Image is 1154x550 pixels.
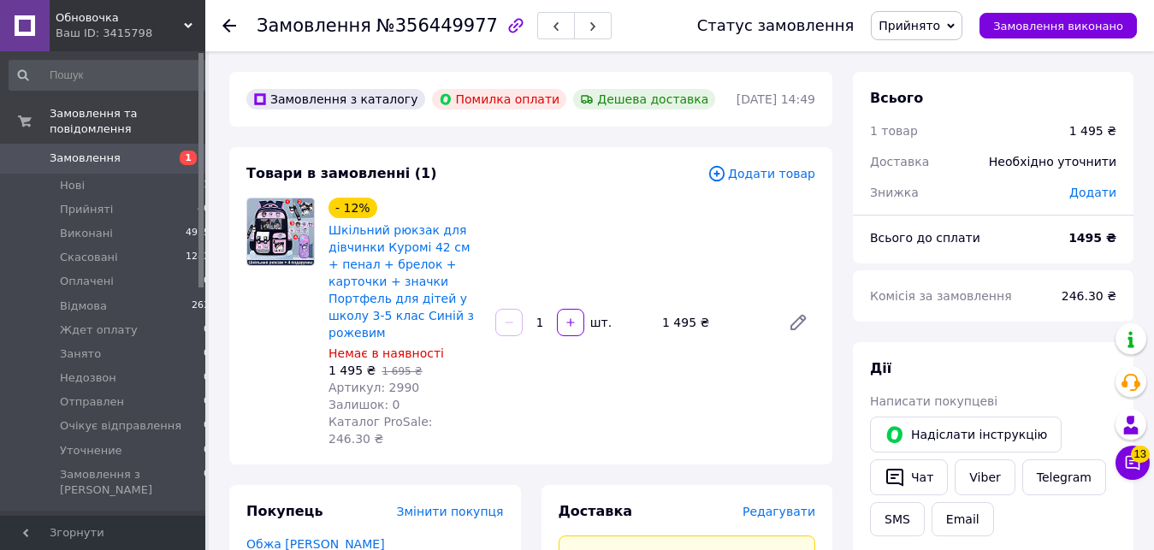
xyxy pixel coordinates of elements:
[870,90,923,106] span: Всього
[204,346,210,362] span: 0
[60,274,114,289] span: Оплачені
[870,155,929,169] span: Доставка
[50,106,205,137] span: Замовлення та повідомлення
[879,19,940,33] span: Прийнято
[979,143,1127,180] div: Необхідно уточнити
[257,15,371,36] span: Замовлення
[870,124,918,138] span: 1 товар
[328,381,419,394] span: Артикул: 2990
[60,394,124,410] span: Отправлен
[186,226,210,241] span: 4975
[1069,122,1116,139] div: 1 495 ₴
[50,151,121,166] span: Замовлення
[1022,459,1106,495] a: Telegram
[222,17,236,34] div: Повернутися назад
[870,459,948,495] button: Чат
[870,289,1012,303] span: Комісія за замовлення
[60,370,116,386] span: Недозвон
[955,459,1015,495] a: Viber
[979,13,1137,38] button: Замовлення виконано
[1116,446,1150,480] button: Чат з покупцем13
[60,250,118,265] span: Скасовані
[870,231,980,245] span: Всього до сплати
[707,164,815,183] span: Додати товар
[56,10,184,26] span: Обновочка
[328,223,474,340] a: Шкільний рюкзак для дівчинки Куромі 42 см + пенал + брелок + карточки + значки Портфель для дітей...
[56,26,205,41] div: Ваш ID: 3415798
[328,364,376,377] span: 1 495 ₴
[993,20,1123,33] span: Замовлення виконано
[198,274,210,289] span: 10
[204,418,210,434] span: 0
[328,346,444,360] span: Немає в наявності
[246,165,437,181] span: Товари в замовленні (1)
[246,89,425,109] div: Замовлення з каталогу
[697,17,855,34] div: Статус замовлення
[870,502,925,536] button: SMS
[60,443,122,458] span: Уточнение
[932,502,994,536] button: Email
[204,370,210,386] span: 0
[60,346,101,362] span: Занято
[432,89,567,109] div: Помилка оплати
[737,92,815,106] time: [DATE] 14:49
[870,394,997,408] span: Написати покупцеві
[246,503,323,519] span: Покупець
[559,503,633,519] span: Доставка
[1068,231,1116,245] b: 1495 ₴
[60,299,107,314] span: Відмова
[382,365,422,377] span: 1 695 ₴
[60,178,85,193] span: Нові
[247,198,314,265] img: Шкільний рюкзак для дівчинки Куромі 42 см + пенал + брелок + карточки + значки Портфель для дітей...
[870,186,919,199] span: Знижка
[192,299,210,314] span: 263
[376,15,498,36] span: №356449977
[60,467,204,498] span: Замовлення з [PERSON_NAME]
[328,415,432,446] span: Каталог ProSale: 246.30 ₴
[870,417,1062,452] button: Надіслати інструкцію
[397,505,504,518] span: Змінити покупця
[655,310,774,334] div: 1 495 ₴
[60,418,181,434] span: Очікує відправлення
[328,398,400,411] span: Залишок: 0
[204,467,210,498] span: 0
[60,226,113,241] span: Виконані
[1062,289,1116,303] span: 246.30 ₴
[198,202,210,217] span: 40
[586,314,613,331] div: шт.
[1069,186,1116,199] span: Додати
[9,60,211,91] input: Пошук
[180,151,197,165] span: 1
[781,305,815,340] a: Редагувати
[743,505,815,518] span: Редагувати
[1131,446,1150,463] span: 13
[204,394,210,410] span: 0
[186,250,210,265] span: 1283
[60,202,113,217] span: Прийняті
[204,322,210,338] span: 0
[60,322,138,338] span: Ждет оплату
[204,443,210,458] span: 0
[204,178,210,193] span: 1
[870,360,891,376] span: Дії
[328,198,377,218] div: - 12%
[573,89,715,109] div: Дешева доставка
